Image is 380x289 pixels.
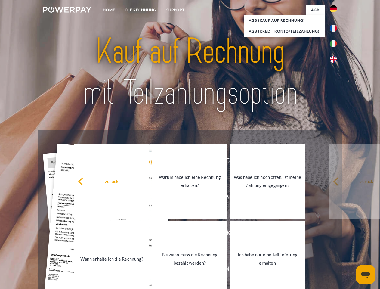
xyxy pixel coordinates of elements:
[78,177,146,185] div: zurück
[330,25,337,32] img: fr
[356,265,375,284] iframe: Schaltfläche zum Öffnen des Messaging-Fensters
[244,15,325,26] a: AGB (Kauf auf Rechnung)
[78,255,146,263] div: Wann erhalte ich die Rechnung?
[230,144,305,219] a: Was habe ich noch offen, ist meine Zahlung eingegangen?
[330,5,337,12] img: de
[330,56,337,63] img: en
[156,251,224,267] div: Bis wann muss die Rechnung bezahlt werden?
[244,26,325,37] a: AGB (Kreditkonto/Teilzahlung)
[306,5,325,15] a: agb
[234,251,301,267] div: Ich habe nur eine Teillieferung erhalten
[57,29,323,115] img: title-powerpay_de.svg
[161,5,190,15] a: SUPPORT
[98,5,120,15] a: Home
[156,173,224,189] div: Warum habe ich eine Rechnung erhalten?
[330,40,337,47] img: it
[43,7,91,13] img: logo-powerpay-white.svg
[120,5,161,15] a: DIE RECHNUNG
[234,173,301,189] div: Was habe ich noch offen, ist meine Zahlung eingegangen?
